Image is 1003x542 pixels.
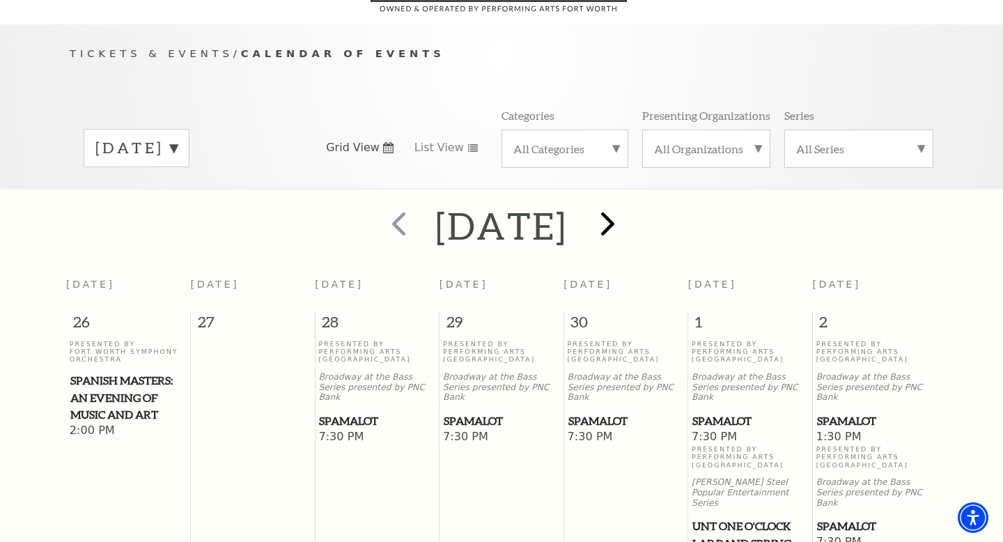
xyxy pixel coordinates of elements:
[440,279,488,290] span: [DATE]
[318,340,435,364] p: Presented By Performing Arts [GEOGRAPHIC_DATA]
[958,502,988,533] div: Accessibility Menu
[816,477,934,508] p: Broadway at the Bass Series presented by PNC Bank
[813,311,937,339] span: 2
[688,311,812,339] span: 1
[371,201,422,251] button: prev
[70,47,233,59] span: Tickets & Events
[444,412,559,430] span: Spamalot
[318,412,435,430] a: Spamalot
[568,340,685,364] p: Presented By Performing Arts [GEOGRAPHIC_DATA]
[812,279,861,290] span: [DATE]
[568,372,685,403] p: Broadway at the Bass Series presented by PNC Bank
[241,47,445,59] span: Calendar of Events
[318,372,435,403] p: Broadway at the Bass Series presented by PNC Bank
[688,279,737,290] span: [DATE]
[692,412,809,430] a: Spamalot
[326,140,380,155] span: Grid View
[440,311,563,339] span: 29
[501,108,554,123] p: Categories
[816,445,934,469] p: Presented By Performing Arts [GEOGRAPHIC_DATA]
[564,311,688,339] span: 30
[443,340,560,364] p: Presented By Performing Arts [GEOGRAPHIC_DATA]
[816,430,934,445] span: 1:30 PM
[568,412,684,430] span: Spamalot
[315,279,364,290] span: [DATE]
[692,372,809,403] p: Broadway at the Bass Series presented by PNC Bank
[316,311,440,339] span: 28
[796,141,922,156] label: All Series
[563,279,612,290] span: [DATE]
[513,141,616,156] label: All Categories
[70,340,187,364] p: Presented By Fort Worth Symphony Orchestra
[70,424,187,439] span: 2:00 PM
[95,137,178,159] label: [DATE]
[784,108,814,123] p: Series
[642,108,770,123] p: Presenting Organizations
[66,311,190,339] span: 26
[318,430,435,445] span: 7:30 PM
[70,45,933,63] p: /
[692,412,808,430] span: Spamalot
[443,372,560,403] p: Broadway at the Bass Series presented by PNC Bank
[581,201,632,251] button: next
[443,430,560,445] span: 7:30 PM
[191,279,240,290] span: [DATE]
[816,518,934,535] a: Spamalot
[692,340,809,364] p: Presented By Performing Arts [GEOGRAPHIC_DATA]
[568,430,685,445] span: 7:30 PM
[319,412,435,430] span: Spamalot
[654,141,759,156] label: All Organizations
[816,372,934,403] p: Broadway at the Bass Series presented by PNC Bank
[692,445,809,469] p: Presented By Performing Arts [GEOGRAPHIC_DATA]
[692,477,809,508] p: [PERSON_NAME] Steel Popular Entertainment Series
[435,203,567,248] h2: [DATE]
[692,430,809,445] span: 7:30 PM
[443,412,560,430] a: Spamalot
[816,340,934,364] p: Presented By Performing Arts [GEOGRAPHIC_DATA]
[816,412,934,430] a: Spamalot
[70,372,187,424] a: Spanish Masters: An Evening of Music and Art
[66,279,115,290] span: [DATE]
[191,311,315,339] span: 27
[414,140,464,155] span: List View
[568,412,685,430] a: Spamalot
